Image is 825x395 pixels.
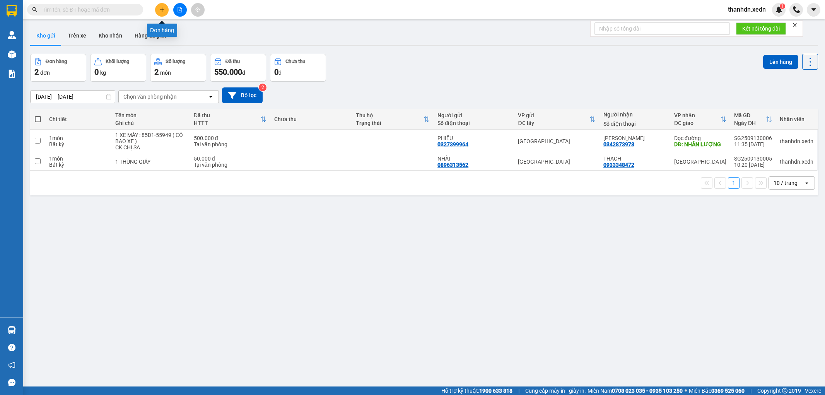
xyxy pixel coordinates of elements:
button: Đã thu550.000đ [210,54,266,82]
div: 11:35 [DATE] [734,141,772,147]
span: notification [8,361,15,369]
span: 1 [781,3,784,9]
span: search [32,7,38,12]
div: Tại văn phòng [194,141,266,147]
div: ĐC lấy [518,120,589,126]
div: ĐC giao [674,120,720,126]
svg: open [208,94,214,100]
div: Chưa thu [274,116,348,122]
span: file-add [177,7,183,12]
span: 2 [154,67,159,77]
div: Mã GD [734,112,766,118]
div: PHIÊU [437,135,510,141]
th: Toggle SortBy [190,109,270,130]
th: Toggle SortBy [514,109,599,130]
div: Khối lượng [106,59,129,64]
div: HTTT [194,120,260,126]
div: Ngày ĐH [734,120,766,126]
div: 1 món [49,156,107,162]
strong: 1900 633 818 [479,388,512,394]
img: phone-icon [793,6,800,13]
div: NGỌC CANG [603,135,666,141]
div: 0327399964 [437,141,468,147]
sup: 1 [780,3,785,9]
input: Tìm tên, số ĐT hoặc mã đơn [43,5,134,14]
div: Bất kỳ [49,141,107,147]
div: Người nhận [603,111,666,118]
span: đơn [40,70,50,76]
div: Chưa thu [285,59,305,64]
div: Số điện thoại [437,120,510,126]
div: Nhân viên [780,116,813,122]
div: Thu hộ [356,112,424,118]
div: Tại văn phòng [194,162,266,168]
span: plus [159,7,165,12]
div: Ghi chú [115,120,186,126]
div: VP nhận [674,112,720,118]
span: aim [195,7,200,12]
button: caret-down [807,3,820,17]
img: solution-icon [8,70,16,78]
button: Đơn hàng2đơn [30,54,86,82]
th: Toggle SortBy [670,109,730,130]
button: file-add [173,3,187,17]
button: Số lượng2món [150,54,206,82]
div: Đơn hàng [147,24,177,37]
span: 550.000 [214,67,242,77]
div: 10:20 [DATE] [734,162,772,168]
div: [GEOGRAPHIC_DATA] [518,159,595,165]
div: Đơn hàng [46,59,67,64]
div: SG2509130005 [734,156,772,162]
div: 0342873978 [603,141,634,147]
strong: 0708 023 035 - 0935 103 250 [612,388,683,394]
span: Cung cấp máy in - giấy in: [525,386,586,395]
span: Kết nối tổng đài [742,24,780,33]
div: Tên món [115,112,186,118]
div: Người gửi [437,112,510,118]
span: message [8,379,15,386]
div: Số lượng [166,59,185,64]
button: Chưa thu0đ [270,54,326,82]
div: Trạng thái [356,120,424,126]
strong: 0369 525 060 [711,388,745,394]
div: NHÀI [437,156,510,162]
img: logo-vxr [7,5,17,17]
div: 0933348472 [603,162,634,168]
button: aim [191,3,205,17]
div: THẠCH [603,156,666,162]
span: question-circle [8,344,15,351]
div: Chọn văn phòng nhận [123,93,177,101]
button: 1 [728,177,740,189]
div: Bất kỳ [49,162,107,168]
div: 1 THÙNG GIẤY [115,159,186,165]
button: plus [155,3,169,17]
div: Đã thu [225,59,240,64]
span: Miền Bắc [689,386,745,395]
div: 10 / trang [774,179,798,187]
span: kg [100,70,106,76]
svg: open [804,180,810,186]
div: 1 món [49,135,107,141]
div: SG2509130006 [734,135,772,141]
img: warehouse-icon [8,31,16,39]
span: 0 [94,67,99,77]
div: thanhdn.xedn [780,159,813,165]
div: DĐ: NHÂN LƯỢNG [674,141,726,147]
div: 1 XE MÁY : 85D1-55949 ( CÓ BAO XE ) [115,132,186,144]
input: Nhập số tổng đài [594,22,730,35]
div: [GEOGRAPHIC_DATA] [674,159,726,165]
sup: 2 [259,84,266,91]
span: đ [278,70,282,76]
span: Miền Nam [588,386,683,395]
div: 50.000 đ [194,156,266,162]
button: Kết nối tổng đài [736,22,786,35]
span: 2 [34,67,39,77]
div: Số điện thoại [603,121,666,127]
div: [GEOGRAPHIC_DATA] [518,138,595,144]
div: Dọc đường [674,135,726,141]
button: Bộ lọc [222,87,263,103]
th: Toggle SortBy [352,109,434,130]
span: Hỗ trợ kỹ thuật: [441,386,512,395]
span: caret-down [810,6,817,13]
span: ⚪️ [685,389,687,392]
